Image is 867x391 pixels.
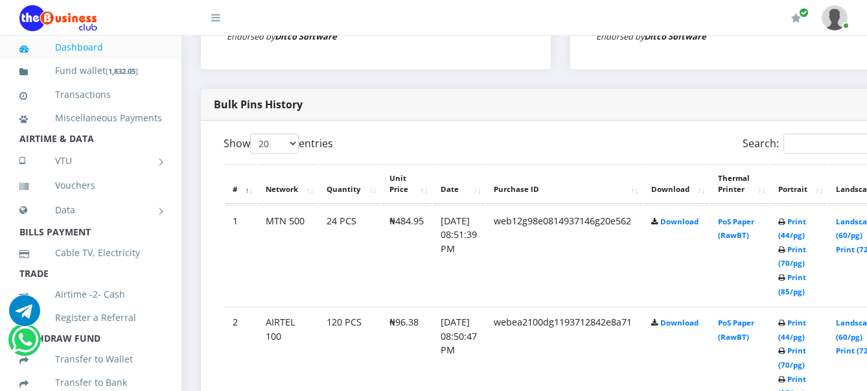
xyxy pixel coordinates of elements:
[486,164,642,204] th: Purchase ID: activate to sort column ascending
[660,217,699,226] a: Download
[19,80,162,110] a: Transactions
[799,8,809,18] span: Renew/Upgrade Subscription
[319,206,380,306] td: 24 PCS
[214,97,303,112] strong: Bulk Pins History
[106,66,138,76] small: [ ]
[643,164,709,204] th: Download: activate to sort column ascending
[778,217,806,241] a: Print (44/pg)
[225,164,257,204] th: #: activate to sort column descending
[433,206,485,306] td: [DATE] 08:51:39 PM
[660,318,699,327] a: Download
[258,164,318,204] th: Network: activate to sort column ascending
[250,134,299,154] select: Showentries
[382,206,432,306] td: ₦484.95
[486,206,642,306] td: web12g98e0814937146g20e562
[19,238,162,268] a: Cable TV, Electricity
[382,164,432,204] th: Unit Price: activate to sort column ascending
[791,13,801,23] i: Renew/Upgrade Subscription
[718,217,754,241] a: PoS Paper (RawBT)
[19,145,162,177] a: VTU
[19,194,162,226] a: Data
[718,318,754,342] a: PoS Paper (RawBT)
[778,346,806,370] a: Print (70/pg)
[778,272,806,296] a: Print (85/pg)
[19,5,97,31] img: Logo
[12,334,38,355] a: Chat for support
[258,206,318,306] td: MTN 500
[19,171,162,200] a: Vouchers
[108,66,135,76] b: 1,832.05
[225,206,257,306] td: 1
[778,244,806,268] a: Print (70/pg)
[19,303,162,333] a: Register a Referral
[224,134,333,154] label: Show entries
[778,318,806,342] a: Print (44/pg)
[19,56,162,86] a: Fund wallet[1,832.05]
[433,164,485,204] th: Date: activate to sort column ascending
[19,103,162,133] a: Miscellaneous Payments
[19,279,162,309] a: Airtime -2- Cash
[822,5,848,30] img: User
[19,32,162,62] a: Dashboard
[9,305,40,326] a: Chat for support
[319,164,380,204] th: Quantity: activate to sort column ascending
[710,164,769,204] th: Thermal Printer: activate to sort column ascending
[770,164,827,204] th: Portrait: activate to sort column ascending
[19,344,162,374] a: Transfer to Wallet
